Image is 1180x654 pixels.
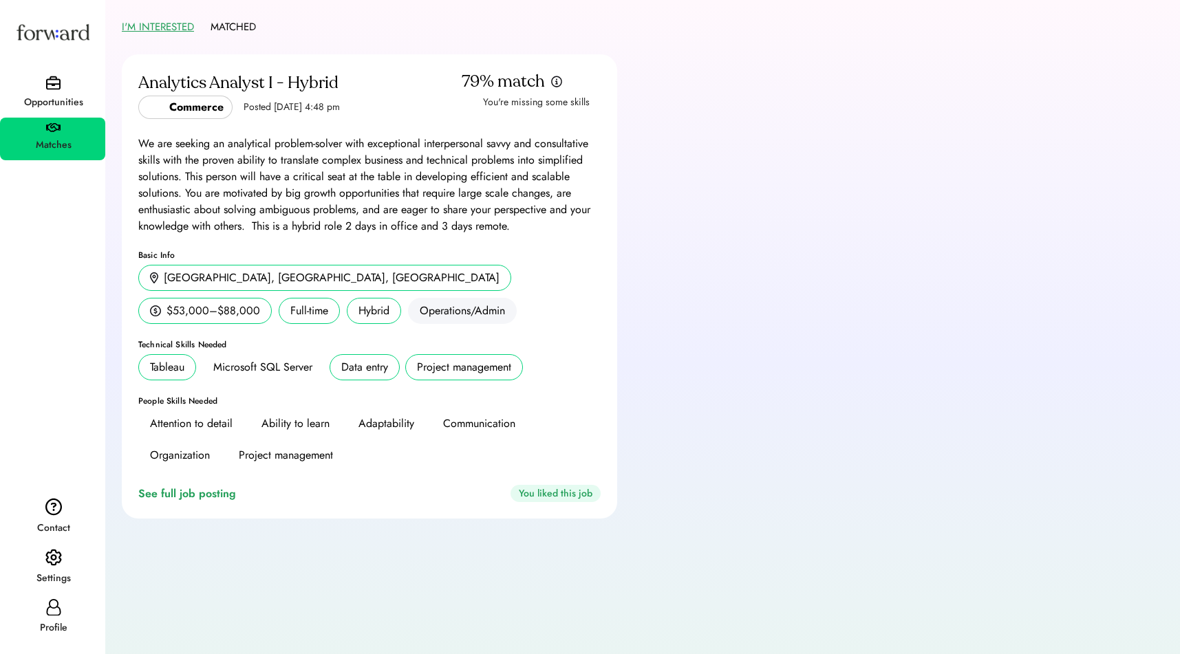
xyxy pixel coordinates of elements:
img: Forward logo [14,11,92,53]
div: You're missing some skills [483,96,592,109]
img: settings.svg [45,549,62,567]
div: Profile [1,620,105,636]
img: handshake.svg [46,123,61,133]
div: We are seeking an analytical problem-solver with exceptional interpersonal savvy and consultative... [138,135,601,235]
div: 79% match [462,71,545,93]
div: Microsoft SQL Server [213,359,312,375]
div: You liked this job [511,485,601,502]
img: yH5BAEAAAAALAAAAAABAAEAAAIBRAA7 [470,97,478,108]
div: Tableau [150,359,184,375]
img: contact.svg [45,498,62,516]
div: Project management [239,447,333,464]
div: Contact [1,520,105,536]
div: Analytics Analyst I - Hybrid [138,72,458,94]
div: Operations/Admin [408,298,517,324]
img: money.svg [150,305,161,317]
div: Opportunities [1,94,105,111]
div: Communication [443,415,515,432]
div: Settings [1,570,105,587]
div: Technical Skills Needed [138,340,601,349]
div: [GEOGRAPHIC_DATA], [GEOGRAPHIC_DATA], [GEOGRAPHIC_DATA] [164,270,500,286]
div: Project management [417,359,511,375]
img: yH5BAEAAAAALAAAAAABAAEAAAIBRAA7 [147,99,164,116]
img: info.svg [550,75,563,88]
div: Matches [1,137,105,153]
div: Data entry [341,359,388,375]
button: MATCHED [211,17,256,38]
div: Adaptability [358,415,414,432]
div: Posted [DATE] 4:48 pm [244,100,340,114]
div: Commerce [169,99,224,116]
div: Ability to learn [261,415,330,432]
a: See full job posting [138,486,242,502]
div: Organization [150,447,210,464]
img: location.svg [150,272,158,284]
div: $53,000–$88,000 [167,303,260,319]
button: I'M INTERESTED [122,17,194,38]
img: briefcase.svg [46,76,61,90]
div: Basic Info [138,251,601,259]
div: People Skills Needed [138,397,601,405]
div: Full-time [279,298,340,324]
div: Hybrid [347,298,401,324]
div: Attention to detail [150,415,233,432]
